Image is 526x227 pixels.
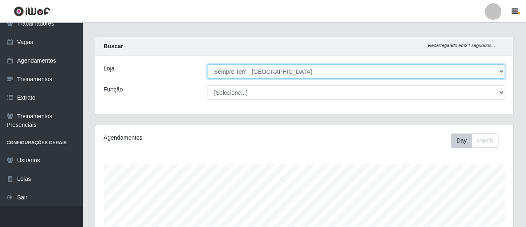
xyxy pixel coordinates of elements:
[428,43,495,48] i: Recarregando em 24 segundos...
[104,85,123,94] label: Função
[104,43,123,49] strong: Buscar
[451,133,505,148] div: Toolbar with button groups
[451,133,472,148] button: Day
[104,64,114,73] label: Loja
[14,6,50,16] img: CoreUI Logo
[451,133,498,148] div: First group
[472,133,498,148] button: Month
[104,133,264,142] div: Agendamentos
